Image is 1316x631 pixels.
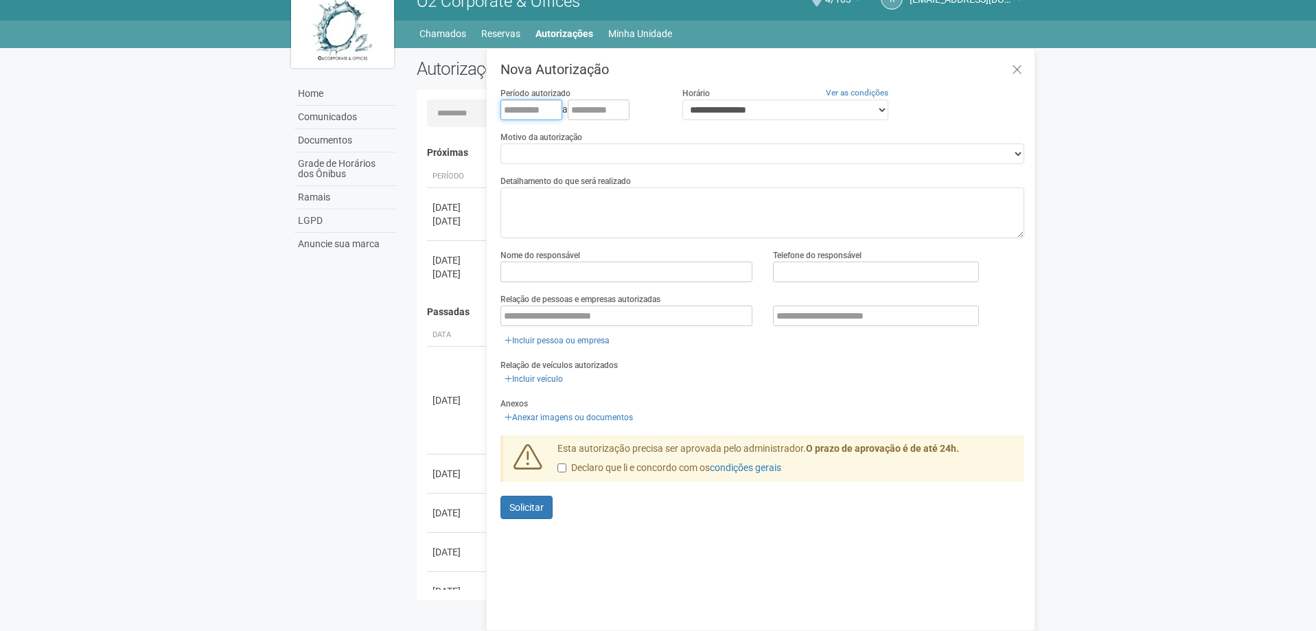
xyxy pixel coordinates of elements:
[535,24,593,43] a: Autorizações
[427,307,1015,317] h4: Passadas
[500,398,528,410] label: Anexos
[500,496,553,519] button: Solicitar
[500,333,614,348] a: Incluir pessoa ou empresa
[295,152,396,186] a: Grade de Horários dos Ônibus
[500,359,618,371] label: Relação de veículos autorizados
[432,506,483,520] div: [DATE]
[557,463,566,472] input: Declaro que li e concordo com oscondições gerais
[432,214,483,228] div: [DATE]
[432,200,483,214] div: [DATE]
[432,393,483,407] div: [DATE]
[481,24,520,43] a: Reservas
[295,209,396,233] a: LGPD
[427,324,489,347] th: Data
[608,24,672,43] a: Minha Unidade
[432,253,483,267] div: [DATE]
[432,584,483,598] div: [DATE]
[295,233,396,255] a: Anuncie sua marca
[432,267,483,281] div: [DATE]
[295,186,396,209] a: Ramais
[427,148,1015,158] h4: Próximas
[427,165,489,188] th: Período
[773,249,862,262] label: Telefone do responsável
[500,131,582,144] label: Motivo da autorização
[806,443,959,454] strong: O prazo de aprovação é de até 24h.
[500,175,631,187] label: Detalhamento do que será realizado
[432,545,483,559] div: [DATE]
[500,249,580,262] label: Nome do responsável
[295,129,396,152] a: Documentos
[500,410,637,425] a: Anexar imagens ou documentos
[547,442,1025,482] div: Esta autorização precisa ser aprovada pelo administrador.
[500,87,570,100] label: Período autorizado
[295,82,396,106] a: Home
[826,88,888,97] a: Ver as condições
[500,293,660,306] label: Relação de pessoas e empresas autorizadas
[417,58,711,79] h2: Autorizações
[419,24,466,43] a: Chamados
[432,467,483,481] div: [DATE]
[557,461,781,475] label: Declaro que li e concordo com os
[500,371,567,387] a: Incluir veículo
[509,502,544,513] span: Solicitar
[500,100,661,120] div: a
[682,87,710,100] label: Horário
[295,106,396,129] a: Comunicados
[710,462,781,473] a: condições gerais
[500,62,1024,76] h3: Nova Autorização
